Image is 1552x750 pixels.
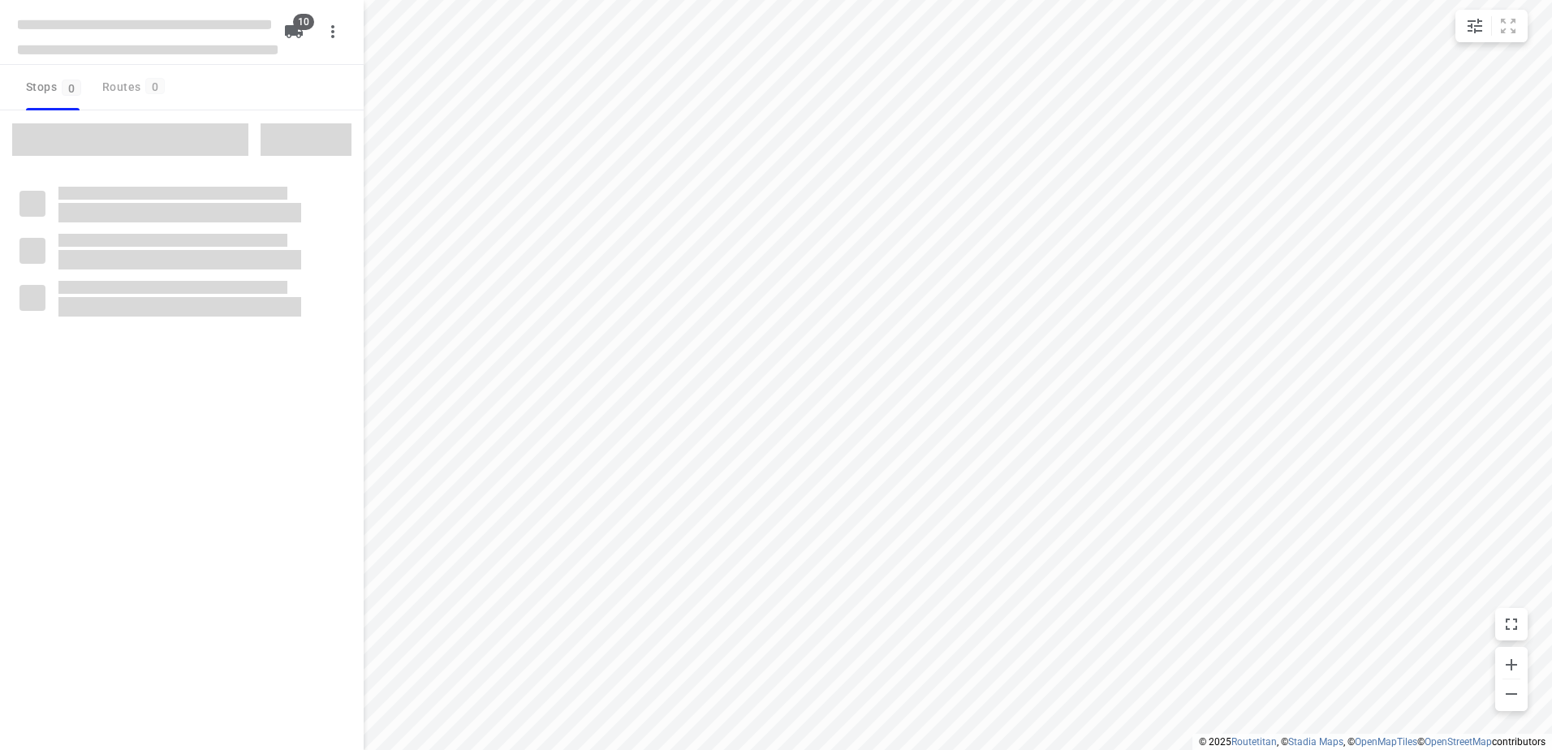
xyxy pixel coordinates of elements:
[1199,736,1546,748] li: © 2025 , © , © © contributors
[1459,10,1491,42] button: Map settings
[1288,736,1343,748] a: Stadia Maps
[1231,736,1277,748] a: Routetitan
[1425,736,1492,748] a: OpenStreetMap
[1455,10,1528,42] div: small contained button group
[1355,736,1417,748] a: OpenMapTiles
